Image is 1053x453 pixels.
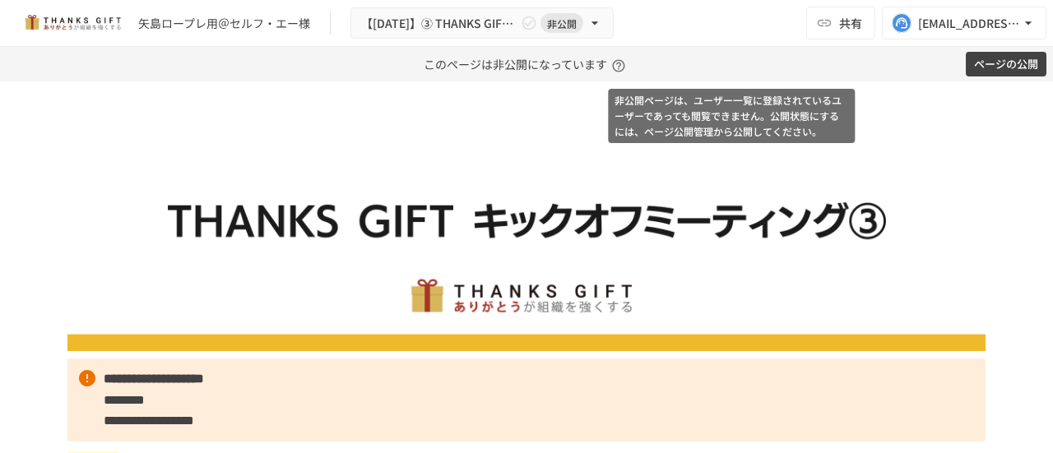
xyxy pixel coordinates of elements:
[361,13,517,34] span: 【[DATE]】➂ THANKS GIFT操作説明/THANKS GIFT[PERSON_NAME]
[806,7,875,39] button: 共有
[966,52,1046,77] button: ページの公開
[615,92,848,140] div: 非公開ページは、ユーザー一覧に登録されているユーザーであっても閲覧できません。公開状態にするには、ページ公開管理から公開してください。
[424,47,630,81] p: このページは非公開になっています
[67,122,986,351] img: Vf4rJgTGJjt7WSqoaq8ySjYsUW0NySM6lbYU6MaGsMK
[540,15,583,32] span: 非公開
[20,10,125,36] img: mMP1OxWUAhQbsRWCurg7vIHe5HqDpP7qZo7fRoNLXQh
[138,15,310,32] div: 矢島ロープレ用＠セルフ・エー様
[882,7,1046,39] button: [EMAIL_ADDRESS][DOMAIN_NAME]
[350,7,614,39] button: 【[DATE]】➂ THANKS GIFT操作説明/THANKS GIFT[PERSON_NAME]非公開
[918,13,1020,34] div: [EMAIL_ADDRESS][DOMAIN_NAME]
[839,14,862,32] span: 共有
